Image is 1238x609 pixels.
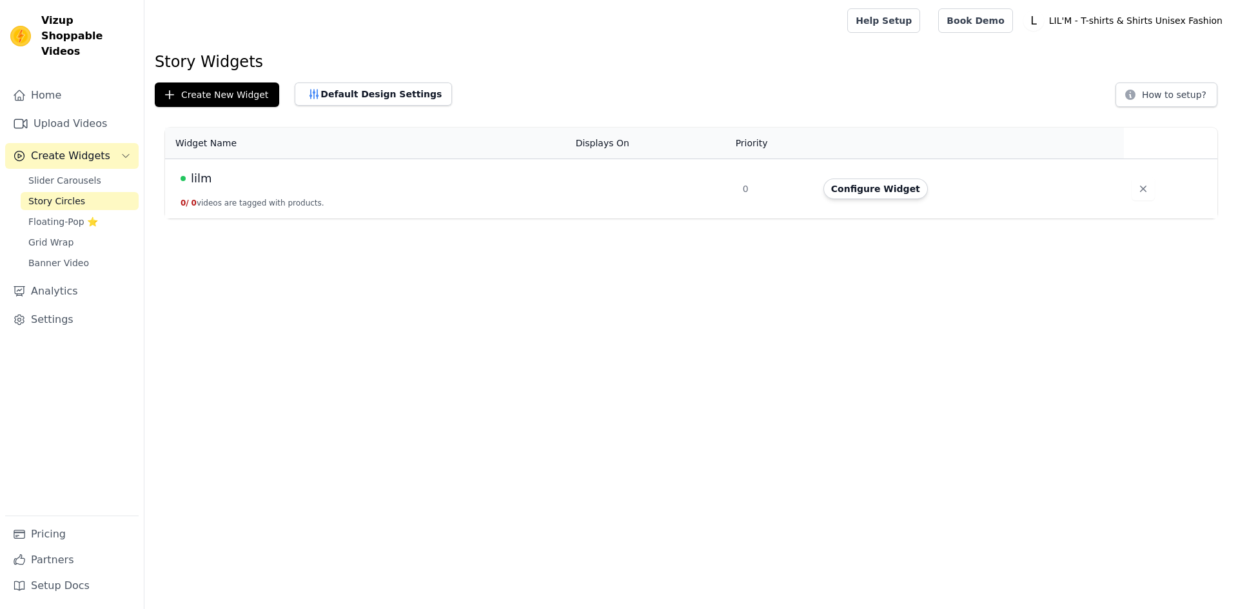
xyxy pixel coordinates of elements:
span: lilm [191,169,212,188]
th: Priority [735,128,816,159]
button: Default Design Settings [295,82,452,106]
button: How to setup? [1115,82,1217,107]
span: Create Widgets [31,148,110,164]
h1: Story Widgets [155,52,1228,72]
a: Slider Carousels [21,171,139,189]
a: Grid Wrap [21,233,139,251]
img: Vizup [10,26,31,46]
p: LIL'M - T-shirts & Shirts Unisex Fashion [1044,9,1228,32]
span: 0 [192,198,197,208]
a: Pricing [5,521,139,547]
button: Create New Widget [155,82,279,107]
span: Floating-Pop ⭐ [28,215,98,228]
a: Home [5,82,139,108]
span: Grid Wrap [28,236,74,249]
span: Slider Carousels [28,174,101,187]
button: 0/ 0videos are tagged with products. [181,198,324,208]
span: Banner Video [28,256,89,269]
button: Configure Widget [823,179,928,199]
a: Story Circles [21,192,139,210]
a: Book Demo [938,8,1012,33]
text: L [1030,14,1037,27]
button: Delete widget [1132,177,1155,200]
a: How to setup? [1115,92,1217,104]
a: Partners [5,547,139,573]
a: Upload Videos [5,111,139,137]
a: Setup Docs [5,573,139,599]
span: Live Published [181,176,186,181]
span: Vizup Shoppable Videos [41,13,133,59]
button: L LIL'M - T-shirts & Shirts Unisex Fashion [1023,9,1228,32]
a: Banner Video [21,254,139,272]
td: 0 [735,159,816,219]
button: Create Widgets [5,143,139,169]
th: Widget Name [165,128,568,159]
a: Help Setup [847,8,920,33]
a: Analytics [5,278,139,304]
span: 0 / [181,198,189,208]
span: Story Circles [28,195,85,208]
a: Floating-Pop ⭐ [21,213,139,231]
th: Displays On [568,128,735,159]
a: Settings [5,307,139,333]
